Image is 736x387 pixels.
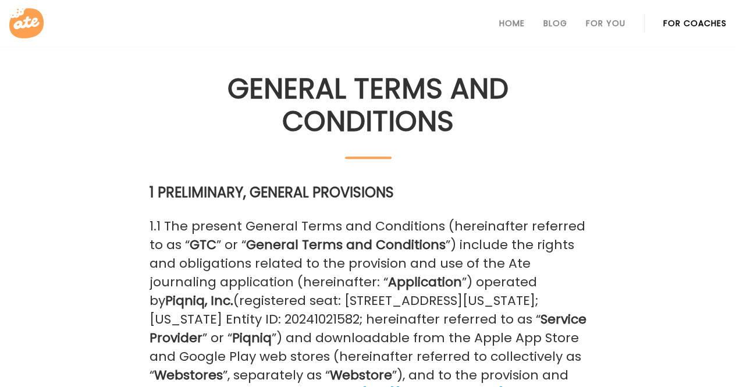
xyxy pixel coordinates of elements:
[499,19,525,28] a: Home
[150,73,587,159] h2: GENERAL TERMS AND CONDITIONS
[246,236,446,254] strong: General Terms and Conditions
[232,329,272,347] strong: Piqniq
[165,292,233,310] strong: Piqniq, Inc.
[543,19,567,28] a: Blog
[330,366,392,384] strong: Webstore
[154,366,223,384] strong: Webstores
[388,273,462,291] strong: Application
[150,182,587,203] h3: 1 PRELIMINARY, GENERAL PROVISIONS
[586,19,625,28] a: For You
[150,310,586,347] strong: Service Provider
[663,19,727,28] a: For Coaches
[190,236,216,254] strong: GTC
